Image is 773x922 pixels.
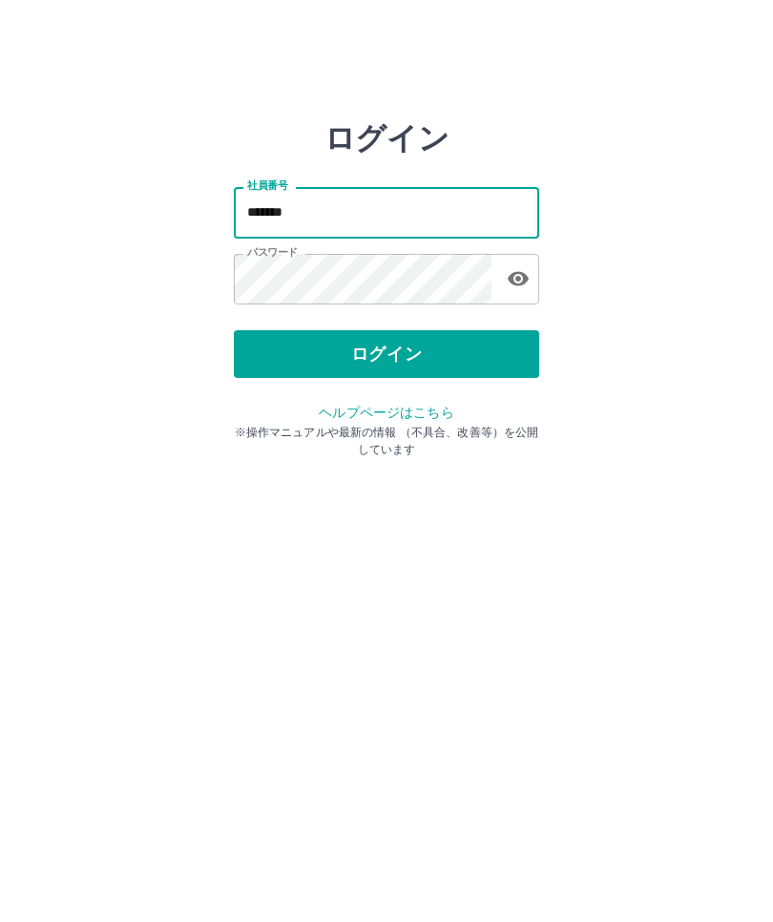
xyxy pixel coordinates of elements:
button: ログイン [234,330,539,378]
label: 社員番号 [247,178,287,193]
h2: ログイン [324,120,449,157]
a: ヘルプページはこちら [319,405,453,420]
label: パスワード [247,245,298,260]
p: ※操作マニュアルや最新の情報 （不具合、改善等）を公開しています [234,424,539,458]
